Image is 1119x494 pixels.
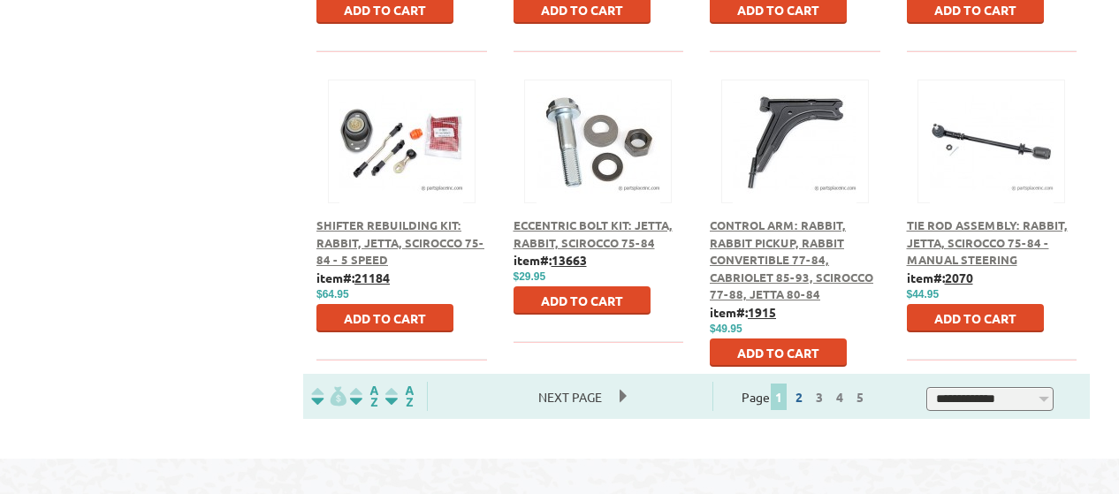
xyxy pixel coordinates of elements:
[748,304,776,320] u: 1915
[514,217,673,250] a: Eccentric Bolt Kit: Jetta, Rabbit, Scirocco 75-84
[791,389,807,405] a: 2
[316,270,390,285] b: item#:
[771,384,787,410] span: 1
[344,310,426,326] span: Add to Cart
[737,2,819,18] span: Add to Cart
[934,310,1016,326] span: Add to Cart
[514,286,651,315] button: Add to Cart
[811,389,827,405] a: 3
[382,386,417,407] img: Sort by Sales Rank
[346,386,382,407] img: Sort by Headline
[852,389,868,405] a: 5
[907,270,973,285] b: item#:
[311,386,346,407] img: filterpricelow.svg
[712,382,898,411] div: Page
[521,384,620,410] span: Next Page
[710,323,742,335] span: $49.95
[737,345,819,361] span: Add to Cart
[344,2,426,18] span: Add to Cart
[541,293,623,308] span: Add to Cart
[710,304,776,320] b: item#:
[907,288,940,300] span: $44.95
[832,389,848,405] a: 4
[907,304,1044,332] button: Add to Cart
[552,252,587,268] u: 13663
[710,338,847,367] button: Add to Cart
[316,304,453,332] button: Add to Cart
[541,2,623,18] span: Add to Cart
[514,270,546,283] span: $29.95
[945,270,973,285] u: 2070
[354,270,390,285] u: 21184
[514,252,587,268] b: item#:
[934,2,1016,18] span: Add to Cart
[316,217,484,267] a: Shifter Rebuilding Kit: Rabbit, Jetta, Scirocco 75-84 - 5 Speed
[316,288,349,300] span: $64.95
[521,389,620,405] a: Next Page
[710,217,873,301] a: Control Arm: Rabbit, Rabbit Pickup, Rabbit Convertible 77-84, Cabriolet 85-93, Scirocco 77-88, Je...
[907,217,1068,267] a: Tie Rod Assembly: Rabbit, Jetta, Scirocco 75-84 - Manual Steering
